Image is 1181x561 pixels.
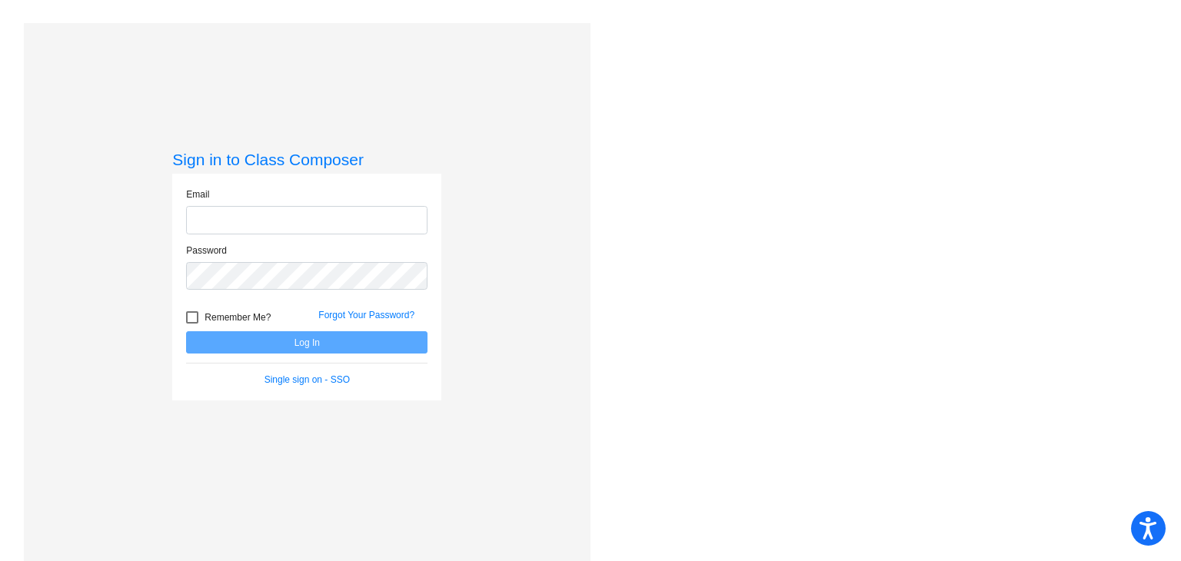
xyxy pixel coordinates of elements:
button: Log In [186,331,427,354]
a: Forgot Your Password? [318,310,414,320]
h3: Sign in to Class Composer [172,150,441,169]
label: Password [186,244,227,257]
a: Single sign on - SSO [264,374,350,385]
label: Email [186,188,209,201]
span: Remember Me? [205,308,271,327]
